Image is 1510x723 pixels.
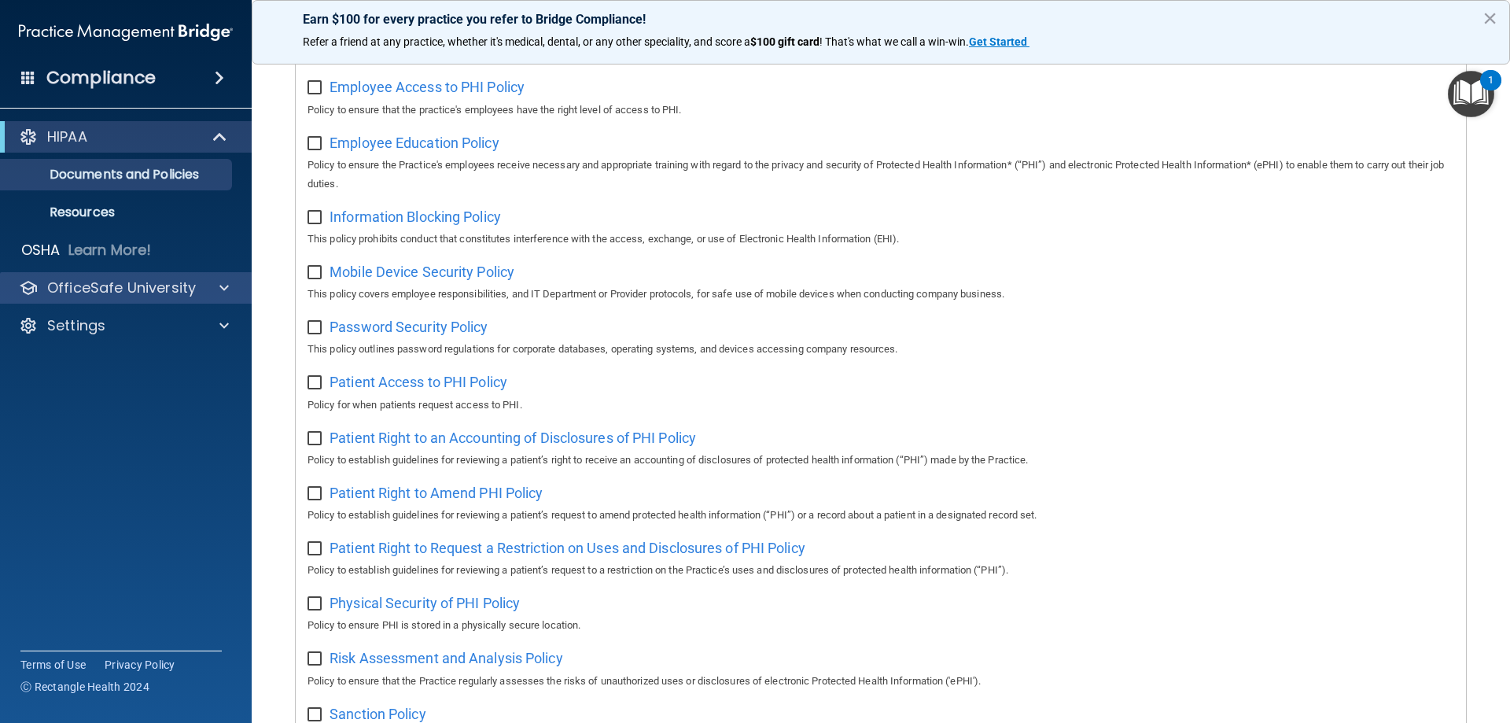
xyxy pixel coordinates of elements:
[20,679,149,695] span: Ⓒ Rectangle Health 2024
[969,35,1029,48] a: Get Started
[330,540,805,556] span: Patient Right to Request a Restriction on Uses and Disclosures of PHI Policy
[1238,611,1491,674] iframe: Drift Widget Chat Controller
[330,595,520,611] span: Physical Security of PHI Policy
[308,616,1454,635] p: Policy to ensure PHI is stored in a physically secure location.
[750,35,819,48] strong: $100 gift card
[308,506,1454,525] p: Policy to establish guidelines for reviewing a patient’s request to amend protected health inform...
[330,208,501,225] span: Information Blocking Policy
[308,156,1454,194] p: Policy to ensure the Practice's employees receive necessary and appropriate training with regard ...
[47,127,87,146] p: HIPAA
[10,205,225,220] p: Resources
[330,319,488,335] span: Password Security Policy
[1448,71,1494,117] button: Open Resource Center, 1 new notification
[308,451,1454,470] p: Policy to establish guidelines for reviewing a patient’s right to receive an accounting of disclo...
[308,561,1454,580] p: Policy to establish guidelines for reviewing a patient’s request to a restriction on the Practice...
[10,167,225,183] p: Documents and Policies
[47,316,105,335] p: Settings
[68,241,152,260] p: Learn More!
[308,230,1454,249] p: This policy prohibits conduct that constitutes interference with the access, exchange, or use of ...
[303,12,1459,27] p: Earn $100 for every practice you refer to Bridge Compliance!
[1488,80,1493,101] div: 1
[19,127,228,146] a: HIPAA
[819,35,969,48] span: ! That's what we call a win-win.
[330,650,563,666] span: Risk Assessment and Analysis Policy
[330,264,514,280] span: Mobile Device Security Policy
[46,67,156,89] h4: Compliance
[19,279,229,297] a: OfficeSafe University
[330,430,696,446] span: Patient Right to an Accounting of Disclosures of PHI Policy
[308,672,1454,691] p: Policy to ensure that the Practice regularly assesses the risks of unauthorized uses or disclosur...
[330,374,507,390] span: Patient Access to PHI Policy
[969,35,1027,48] strong: Get Started
[21,241,61,260] p: OSHA
[47,279,196,297] p: OfficeSafe University
[308,340,1454,359] p: This policy outlines password regulations for corporate databases, operating systems, and devices...
[20,657,86,673] a: Terms of Use
[19,17,233,48] img: PMB logo
[330,706,426,722] span: Sanction Policy
[308,396,1454,415] p: Policy for when patients request access to PHI.
[303,35,750,48] span: Refer a friend at any practice, whether it's medical, dental, or any other speciality, and score a
[308,285,1454,304] p: This policy covers employee responsibilities, and IT Department or Provider protocols, for safe u...
[308,101,1454,120] p: Policy to ensure that the practice's employees have the right level of access to PHI.
[330,79,525,95] span: Employee Access to PHI Policy
[105,657,175,673] a: Privacy Policy
[330,485,543,501] span: Patient Right to Amend PHI Policy
[330,135,499,151] span: Employee Education Policy
[1482,6,1497,31] button: Close
[19,316,229,335] a: Settings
